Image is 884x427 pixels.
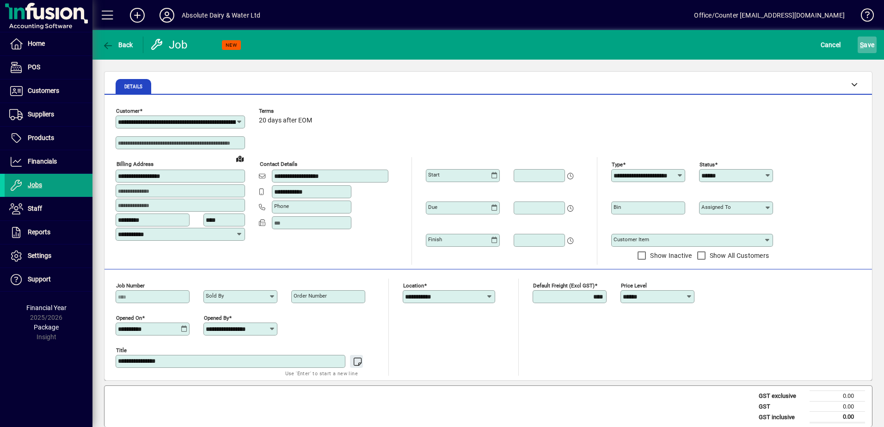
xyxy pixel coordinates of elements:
[182,8,261,23] div: Absolute Dairy & Water Ltd
[116,315,142,321] mat-label: Opened On
[754,401,810,412] td: GST
[28,275,51,283] span: Support
[5,197,92,220] a: Staff
[810,391,865,402] td: 0.00
[34,323,59,331] span: Package
[285,368,358,378] mat-hint: Use 'Enter' to start a new line
[5,244,92,268] a: Settings
[28,228,50,236] span: Reports
[28,63,40,71] span: POS
[700,161,715,168] mat-label: Status
[428,204,437,210] mat-label: Due
[860,41,864,49] span: S
[5,103,92,126] a: Suppliers
[5,127,92,150] a: Products
[124,85,142,89] span: Details
[28,40,45,47] span: Home
[206,293,224,299] mat-label: Sold by
[403,282,424,289] mat-label: Location
[818,37,843,53] button: Cancel
[701,204,731,210] mat-label: Assigned to
[5,79,92,103] a: Customers
[26,304,67,311] span: Financial Year
[810,412,865,423] td: 0.00
[533,282,595,289] mat-label: Default Freight (excl GST)
[116,108,140,114] mat-label: Customer
[28,158,57,165] span: Financials
[233,151,247,166] a: View on map
[5,268,92,291] a: Support
[123,7,152,24] button: Add
[294,293,327,299] mat-label: Order number
[5,56,92,79] a: POS
[150,37,190,52] div: Job
[612,161,623,168] mat-label: Type
[754,391,810,402] td: GST exclusive
[102,41,133,49] span: Back
[28,87,59,94] span: Customers
[5,32,92,55] a: Home
[226,42,237,48] span: NEW
[259,108,314,114] span: Terms
[152,7,182,24] button: Profile
[100,37,135,53] button: Back
[428,171,440,178] mat-label: Start
[274,203,289,209] mat-label: Phone
[28,110,54,118] span: Suppliers
[5,221,92,244] a: Reports
[614,236,649,243] mat-label: Customer Item
[116,282,145,289] mat-label: Job number
[708,251,769,260] label: Show All Customers
[259,117,312,124] span: 20 days after EOM
[116,347,127,354] mat-label: Title
[28,134,54,141] span: Products
[28,205,42,212] span: Staff
[92,37,143,53] app-page-header-button: Back
[821,37,841,52] span: Cancel
[614,204,621,210] mat-label: Bin
[854,2,872,32] a: Knowledge Base
[428,236,442,243] mat-label: Finish
[860,37,874,52] span: ave
[810,401,865,412] td: 0.00
[858,37,877,53] button: Save
[648,251,692,260] label: Show Inactive
[28,181,42,189] span: Jobs
[754,412,810,423] td: GST inclusive
[694,8,845,23] div: Office/Counter [EMAIL_ADDRESS][DOMAIN_NAME]
[204,315,229,321] mat-label: Opened by
[28,252,51,259] span: Settings
[621,282,647,289] mat-label: Price Level
[5,150,92,173] a: Financials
